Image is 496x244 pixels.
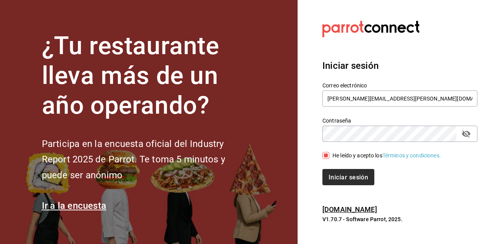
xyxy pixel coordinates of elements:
font: ¿Tu restaurante lleva más de un año operando? [42,31,219,120]
font: Participa en la encuesta oficial del Industry Report 2025 de Parrot. Te toma 5 minutos y puede se... [42,138,225,181]
font: Iniciar sesión [329,173,368,181]
input: Ingresa tu correo electrónico [322,90,477,107]
font: V1.70.7 - Software Parrot, 2025. [322,216,403,222]
a: [DOMAIN_NAME] [322,205,377,213]
font: Correo electrónico [322,82,367,89]
a: Ir a la encuesta [42,200,107,211]
button: campo de contraseña [460,127,473,140]
font: Iniciar sesión [322,60,379,71]
a: Términos y condiciones. [382,152,441,159]
font: Contraseña [322,118,351,124]
font: He leído y acepto los [332,152,382,159]
button: Iniciar sesión [322,169,374,185]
